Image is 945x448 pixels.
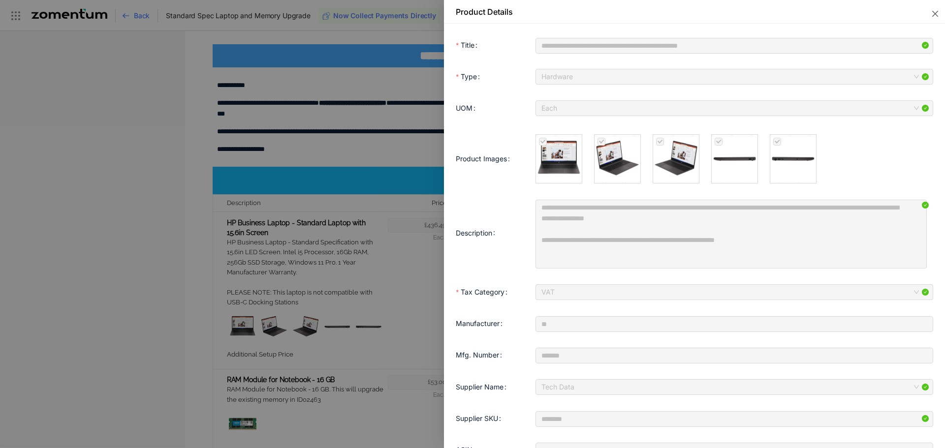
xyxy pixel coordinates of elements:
[535,200,927,269] textarea: Description
[456,414,505,422] label: Supplier SKU
[535,38,933,54] input: Title
[456,154,514,163] label: Product Images
[541,285,927,299] span: VAT
[535,348,933,363] input: Mfg. Number
[456,41,481,49] label: Title
[541,101,927,116] span: Each
[456,351,506,359] label: Mfg. Number
[456,72,483,81] label: Type
[456,288,511,296] label: Tax Category
[541,380,927,394] span: Tech Data
[456,104,479,112] label: UOM
[456,6,513,17] div: Product Details
[931,10,939,18] span: close
[456,319,506,328] label: Manufacturer
[456,229,499,237] label: Description
[535,411,933,427] input: Supplier SKU
[541,69,927,84] span: Hardware
[456,383,510,391] label: Supplier Name
[535,316,933,332] input: Manufacturer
